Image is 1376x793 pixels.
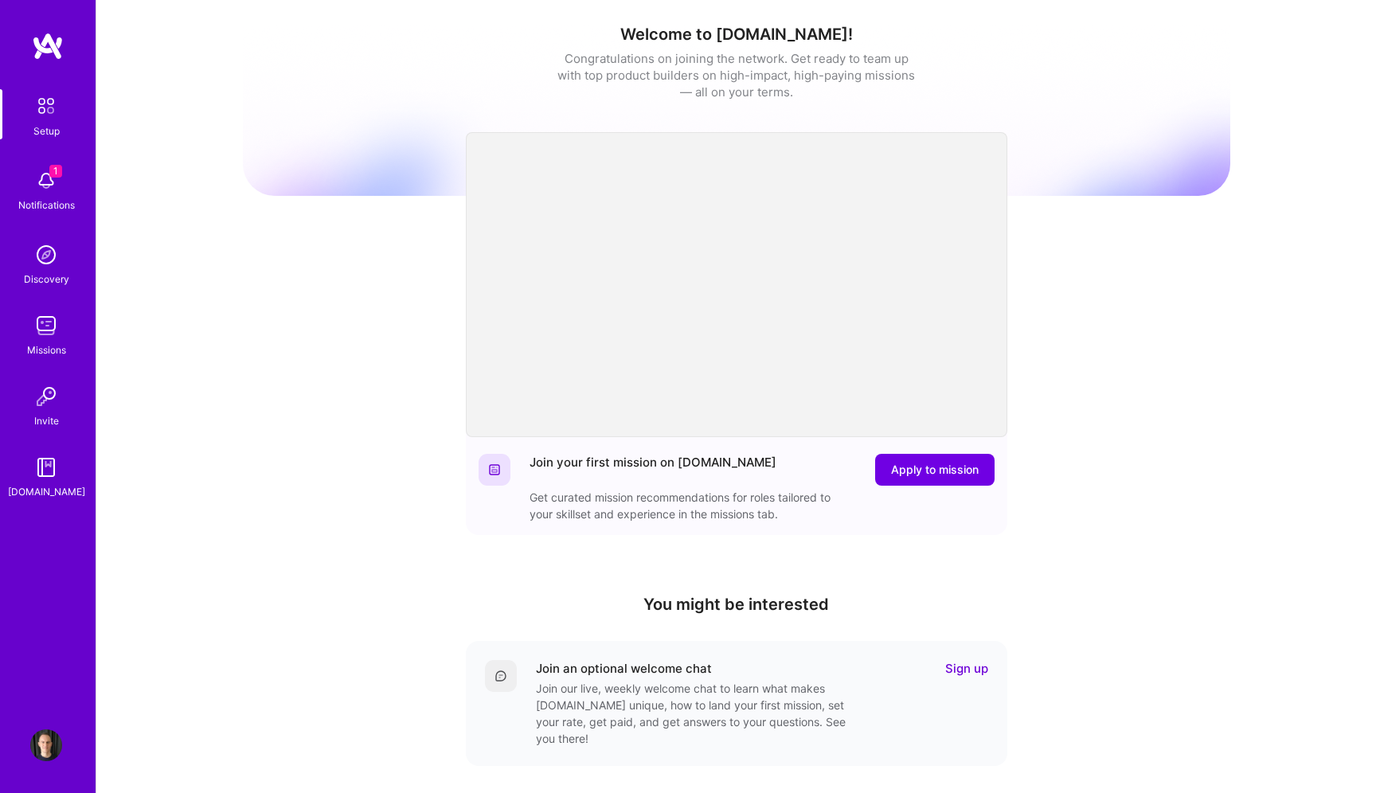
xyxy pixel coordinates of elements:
[494,670,507,682] img: Comment
[27,342,66,358] div: Missions
[945,660,988,677] a: Sign up
[530,454,776,486] div: Join your first mission on [DOMAIN_NAME]
[466,132,1007,437] iframe: video
[26,729,66,761] a: User Avatar
[466,595,1007,614] h4: You might be interested
[536,660,712,677] div: Join an optional welcome chat
[8,483,85,500] div: [DOMAIN_NAME]
[30,381,62,412] img: Invite
[30,310,62,342] img: teamwork
[18,197,75,213] div: Notifications
[875,454,995,486] button: Apply to mission
[30,451,62,483] img: guide book
[34,412,59,429] div: Invite
[30,239,62,271] img: discovery
[49,165,62,178] span: 1
[24,271,69,287] div: Discovery
[536,680,854,747] div: Join our live, weekly welcome chat to learn what makes [DOMAIN_NAME] unique, how to land your fir...
[32,32,64,61] img: logo
[30,165,62,197] img: bell
[30,729,62,761] img: User Avatar
[891,462,979,478] span: Apply to mission
[557,50,916,100] div: Congratulations on joining the network. Get ready to team up with top product builders on high-im...
[29,89,63,123] img: setup
[488,463,501,476] img: Website
[243,25,1230,44] h1: Welcome to [DOMAIN_NAME]!
[33,123,60,139] div: Setup
[530,489,848,522] div: Get curated mission recommendations for roles tailored to your skillset and experience in the mis...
